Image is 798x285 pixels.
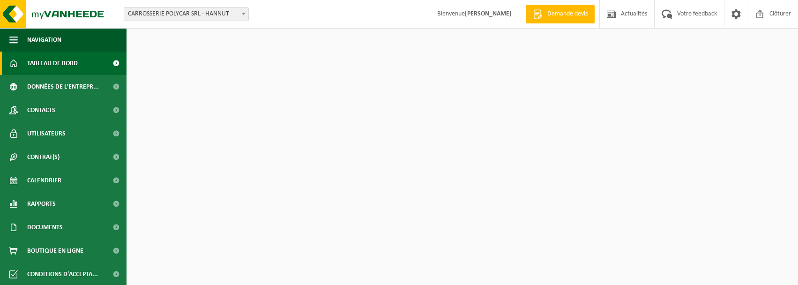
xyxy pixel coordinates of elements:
span: Contrat(s) [27,145,60,169]
span: CARROSSERIE POLYCAR SRL - HANNUT [124,7,249,21]
span: Boutique en ligne [27,239,83,262]
span: Contacts [27,98,55,122]
span: CARROSSERIE POLYCAR SRL - HANNUT [124,7,248,21]
span: Utilisateurs [27,122,66,145]
strong: [PERSON_NAME] [465,10,512,17]
span: Calendrier [27,169,61,192]
span: Demande devis [545,9,590,19]
a: Demande devis [526,5,595,23]
span: Rapports [27,192,56,216]
span: Documents [27,216,63,239]
span: Navigation [27,28,61,52]
span: Données de l'entrepr... [27,75,99,98]
span: Tableau de bord [27,52,78,75]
